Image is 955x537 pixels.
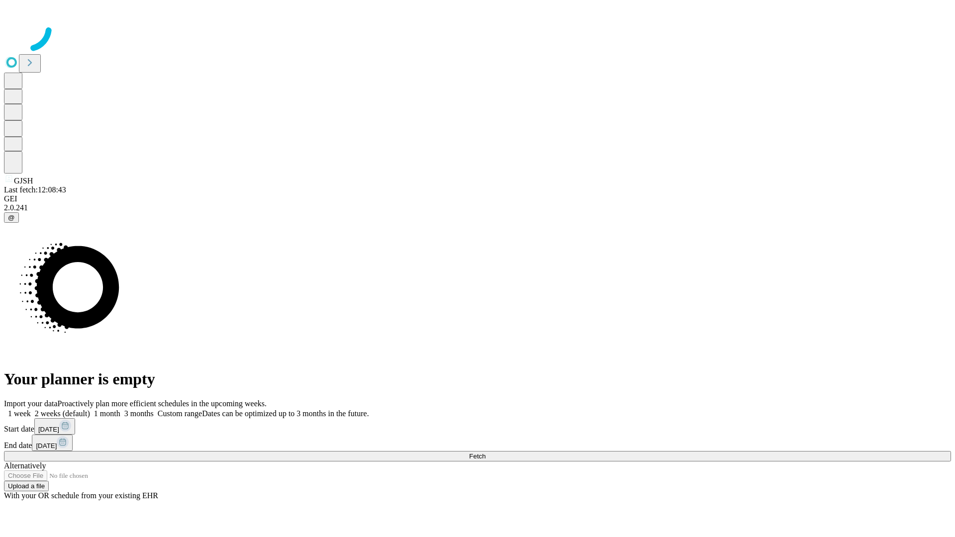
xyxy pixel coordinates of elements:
[4,418,951,435] div: Start date
[38,426,59,433] span: [DATE]
[8,409,31,418] span: 1 week
[4,481,49,491] button: Upload a file
[4,185,66,194] span: Last fetch: 12:08:43
[4,212,19,223] button: @
[58,399,267,408] span: Proactively plan more efficient schedules in the upcoming weeks.
[469,452,485,460] span: Fetch
[4,370,951,388] h1: Your planner is empty
[35,409,90,418] span: 2 weeks (default)
[4,461,46,470] span: Alternatively
[14,177,33,185] span: GJSH
[94,409,120,418] span: 1 month
[4,399,58,408] span: Import your data
[32,435,73,451] button: [DATE]
[158,409,202,418] span: Custom range
[34,418,75,435] button: [DATE]
[8,214,15,221] span: @
[4,203,951,212] div: 2.0.241
[4,435,951,451] div: End date
[36,442,57,449] span: [DATE]
[202,409,369,418] span: Dates can be optimized up to 3 months in the future.
[124,409,154,418] span: 3 months
[4,491,158,500] span: With your OR schedule from your existing EHR
[4,451,951,461] button: Fetch
[4,194,951,203] div: GEI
